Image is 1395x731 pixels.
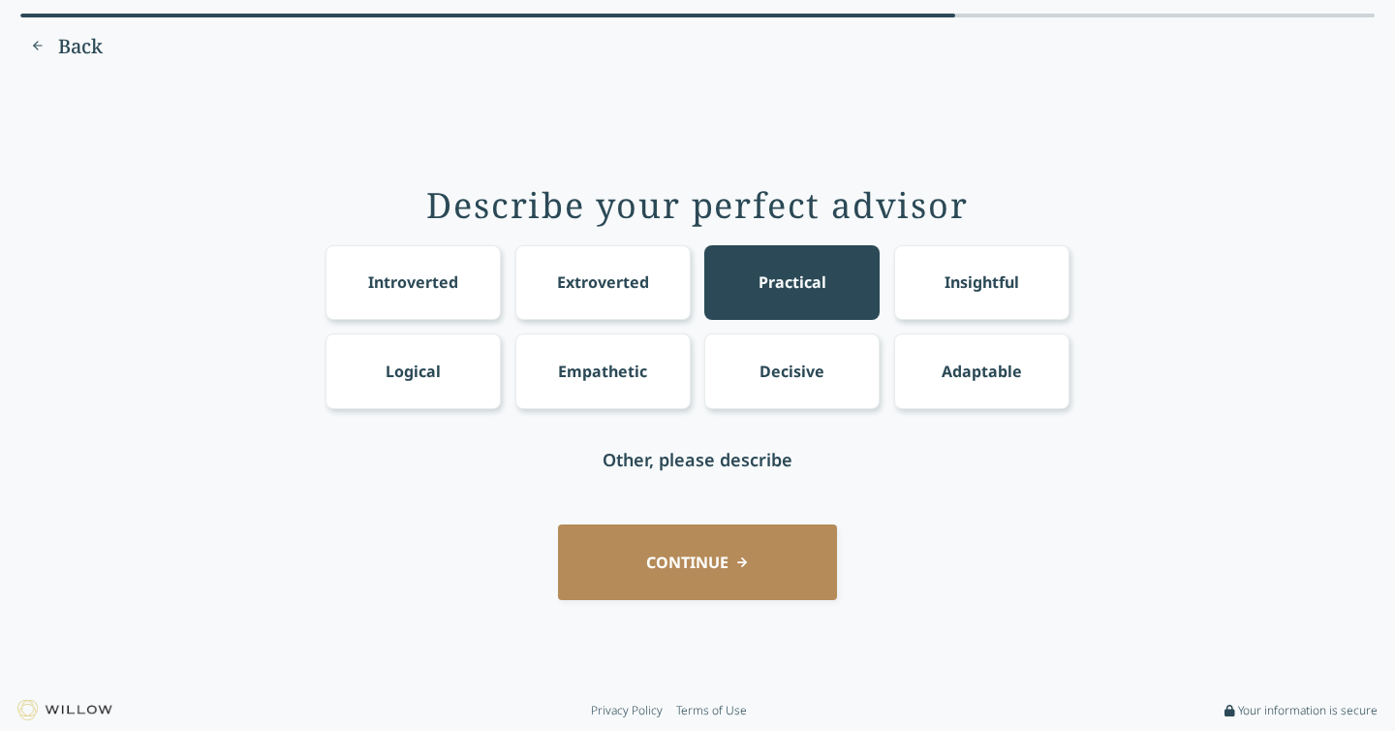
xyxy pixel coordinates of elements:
a: Terms of Use [676,703,747,718]
div: Extroverted [557,270,649,294]
span: Back [58,33,103,60]
img: Willow logo [17,700,112,720]
span: Your information is secure [1238,703,1378,718]
a: Privacy Policy [591,703,663,718]
div: Adaptable [942,360,1022,383]
div: Logical [386,360,441,383]
div: Introverted [368,270,458,294]
div: 69% complete [20,14,954,17]
div: Decisive [759,360,824,383]
button: Previous question [20,31,112,62]
div: Other, please describe [603,446,792,473]
div: Practical [759,270,826,294]
div: Describe your perfect advisor [426,186,968,225]
div: Empathetic [558,360,647,383]
div: Insightful [945,270,1019,294]
button: CONTINUE [558,524,837,599]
